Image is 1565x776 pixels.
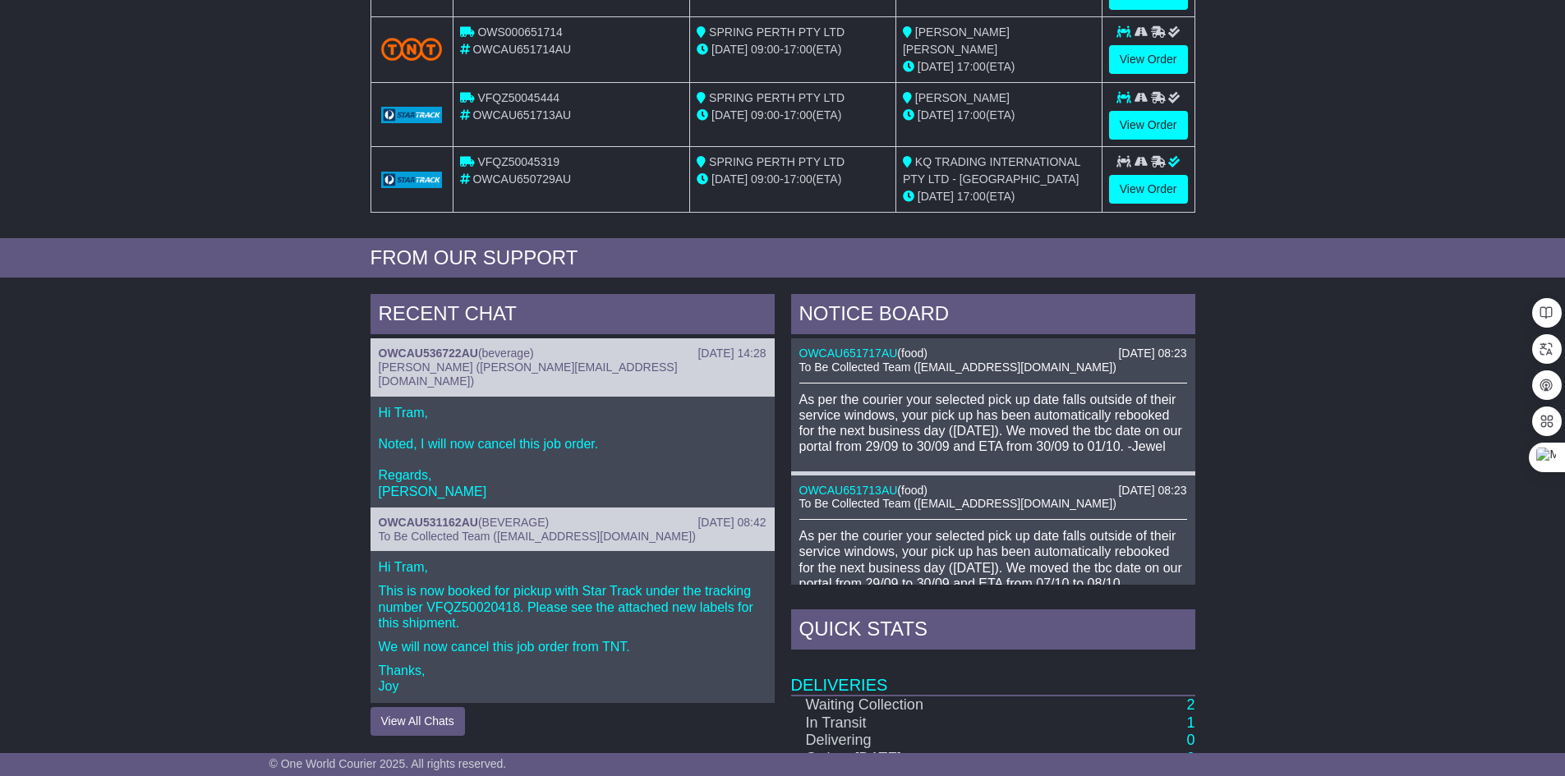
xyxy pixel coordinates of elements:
[791,654,1195,696] td: Deliveries
[1186,732,1194,748] a: 0
[379,405,766,499] p: Hi Tram, Noted, I will now cancel this job order. Regards, [PERSON_NAME]
[918,190,954,203] span: [DATE]
[371,246,1195,270] div: FROM OUR SUPPORT
[381,38,443,60] img: TNT_Domestic.png
[379,347,766,360] div: ( )
[379,516,478,529] a: OWCAU531162AU
[799,484,898,497] a: OWCAU651713AU
[918,60,954,73] span: [DATE]
[799,497,1116,510] span: To Be Collected Team ([EMAIL_ADDRESS][DOMAIN_NAME])
[751,108,780,122] span: 09:00
[381,172,443,188] img: GetCarrierServiceLogo
[379,530,696,543] span: To Be Collected Team ([EMAIL_ADDRESS][DOMAIN_NAME])
[751,43,780,56] span: 09:00
[957,60,986,73] span: 17:00
[799,347,898,360] a: OWCAU651717AU
[1118,347,1186,360] div: [DATE] 08:23
[903,58,1095,76] div: (ETA)
[901,347,923,360] span: food
[477,155,559,168] span: VFQZ50045319
[751,172,780,186] span: 09:00
[697,41,889,58] div: - (ETA)
[697,171,889,188] div: - (ETA)
[697,516,766,530] div: [DATE] 08:42
[799,528,1187,591] p: As per the courier your selected pick up date falls outside of their service windows, your pick u...
[477,25,563,39] span: OWS000651714
[791,696,1046,714] td: Waiting Collection
[371,707,465,736] button: View All Chats
[477,91,559,104] span: VFQZ50045444
[379,583,766,631] p: This is now booked for pickup with Star Track under the tracking number VFQZ50020418. Please see ...
[903,155,1080,186] span: KQ TRADING INTERNATIONAL PTY LTD - [GEOGRAPHIC_DATA]
[711,108,748,122] span: [DATE]
[784,43,812,56] span: 17:00
[903,25,1010,56] span: [PERSON_NAME] [PERSON_NAME]
[784,172,812,186] span: 17:00
[799,347,1187,360] div: ( )
[957,190,986,203] span: 17:00
[1109,111,1188,140] a: View Order
[791,750,1046,768] td: Orders [DATE]
[1186,714,1194,731] a: 1
[711,172,748,186] span: [DATE]
[371,294,775,338] div: RECENT CHAT
[903,107,1095,124] div: (ETA)
[709,25,845,39] span: SPRING PERTH PTY LTD
[472,108,571,122] span: OWCAU651713AU
[472,43,571,56] span: OWCAU651714AU
[1118,484,1186,498] div: [DATE] 08:23
[482,516,545,529] span: BEVERAGE
[1109,175,1188,204] a: View Order
[791,714,1046,732] td: In Transit
[697,107,889,124] div: - (ETA)
[379,663,766,694] p: Thanks, Joy
[957,108,986,122] span: 17:00
[269,757,507,770] span: © One World Courier 2025. All rights reserved.
[381,107,443,123] img: GetCarrierServiceLogo
[918,108,954,122] span: [DATE]
[379,516,766,530] div: ( )
[791,609,1195,654] div: Quick Stats
[711,43,748,56] span: [DATE]
[1109,45,1188,74] a: View Order
[799,360,1116,374] span: To Be Collected Team ([EMAIL_ADDRESS][DOMAIN_NAME])
[379,360,678,388] span: [PERSON_NAME] ([PERSON_NAME][EMAIL_ADDRESS][DOMAIN_NAME])
[791,732,1046,750] td: Delivering
[379,559,766,575] p: Hi Tram,
[799,392,1187,455] p: As per the courier your selected pick up date falls outside of their service windows, your pick u...
[697,347,766,360] div: [DATE] 14:28
[791,294,1195,338] div: NOTICE BOARD
[709,155,845,168] span: SPRING PERTH PTY LTD
[482,347,530,360] span: beverage
[1186,750,1194,766] a: 0
[472,172,571,186] span: OWCAU650729AU
[799,484,1187,498] div: ( )
[784,108,812,122] span: 17:00
[709,91,845,104] span: SPRING PERTH PTY LTD
[903,188,1095,205] div: (ETA)
[379,347,478,360] a: OWCAU536722AU
[901,484,923,497] span: food
[915,91,1010,104] span: [PERSON_NAME]
[379,639,766,654] p: We will now cancel this job order from TNT.
[1186,696,1194,713] a: 2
